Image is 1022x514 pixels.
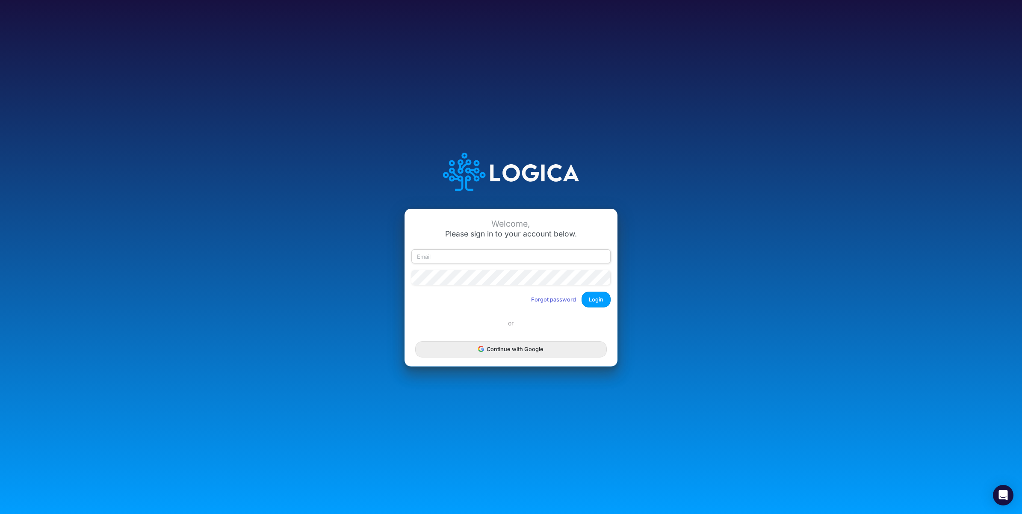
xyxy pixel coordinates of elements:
button: Forgot password [526,292,582,307]
div: Welcome, [411,219,611,229]
button: Login [582,292,611,307]
input: Email [411,249,611,264]
span: Please sign in to your account below. [445,229,577,238]
button: Continue with Google [415,341,607,357]
div: Open Intercom Messenger [993,485,1013,505]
